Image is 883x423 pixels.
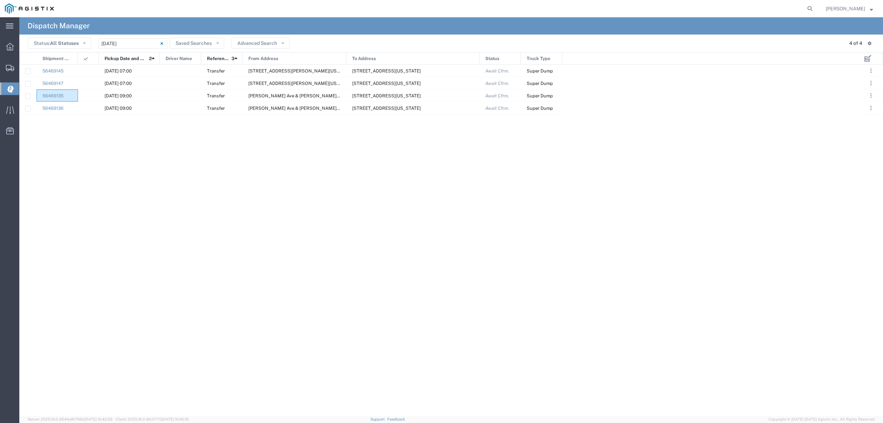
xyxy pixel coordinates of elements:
[248,81,354,86] span: 2560 S. Dearing, Fresno, California, United States
[485,81,509,86] span: Await Cfrm.
[105,68,132,74] span: 08/13/2025, 07:00
[28,417,112,421] span: Server: 2025.16.0-9544af67660
[485,93,509,98] span: Await Cfrm.
[28,38,91,49] button: Status:All Statuses
[207,52,229,65] span: Reference
[870,67,872,75] span: . . .
[42,81,63,86] a: 56469147
[248,106,405,111] span: De Wolf Ave & E. Donner Ave, Clovis, California, United States
[825,4,873,13] button: [PERSON_NAME]
[105,93,132,98] span: 08/13/2025, 09:00
[485,68,509,74] span: Await Cfrm.
[370,417,388,421] a: Support
[42,52,70,65] span: Shipment No.
[352,81,421,86] span: 308 W Alluvial Ave, Clovis, California, 93611, United States
[866,66,876,76] button: ...
[826,5,865,12] span: Lorretta Ayala
[170,38,224,49] button: Saved Searches
[105,52,147,65] span: Pickup Date and Time
[352,93,421,98] span: 308 W Alluvial Ave, Clovis, California, 93611, United States
[352,68,421,74] span: 308 W Alluvial Ave, Clovis, California, 93611, United States
[162,417,189,421] span: [DATE] 10:40:19
[42,93,63,98] a: 56469135
[231,38,289,49] button: Advanced Search
[866,91,876,100] button: ...
[387,417,405,421] a: Feedback
[870,79,872,87] span: . . .
[485,106,509,111] span: Await Cfrm.
[149,52,152,65] span: 2
[352,52,376,65] span: To Address
[248,93,405,98] span: De Wolf Ave & E. Donner Ave, Clovis, California, United States
[50,40,79,46] span: All Statuses
[116,417,189,421] span: Client: 2025.16.0-8fc0770
[28,17,90,35] h4: Dispatch Manager
[42,68,63,74] a: 56469145
[207,81,225,86] span: Transfer
[207,93,225,98] span: Transfer
[527,68,553,74] span: Super Dump
[248,52,278,65] span: From Address
[870,104,872,112] span: . . .
[231,52,235,65] span: 3
[849,40,862,47] div: 4 of 4
[85,417,112,421] span: [DATE] 10:42:29
[105,106,132,111] span: 08/13/2025, 09:00
[5,3,54,14] img: logo
[866,78,876,88] button: ...
[105,81,132,86] span: 08/13/2025, 07:00
[42,106,63,111] a: 56469136
[527,81,553,86] span: Super Dump
[352,106,421,111] span: 308 W Alluvial Ave, Clovis, California, 93611, United States
[866,103,876,113] button: ...
[527,106,553,111] span: Super Dump
[527,93,553,98] span: Super Dump
[207,106,225,111] span: Transfer
[768,416,875,422] span: Copyright © [DATE]-[DATE] Agistix Inc., All Rights Reserved
[248,68,354,74] span: 2560 S. Dearing, Fresno, California, United States
[527,52,550,65] span: Truck Type
[870,92,872,100] span: . . .
[166,52,192,65] span: Driver Name
[207,68,225,74] span: Transfer
[485,52,499,65] span: Status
